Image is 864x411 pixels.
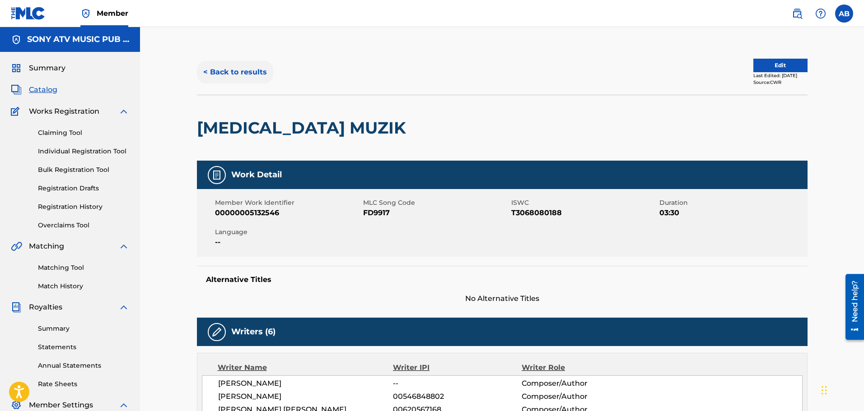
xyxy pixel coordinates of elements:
[38,184,129,193] a: Registration Drafts
[29,302,62,313] span: Royalties
[211,327,222,337] img: Writers
[118,302,129,313] img: expand
[215,208,361,218] span: 00000005132546
[393,362,522,373] div: Writer IPI
[11,400,22,411] img: Member Settings
[11,34,22,45] img: Accounts
[29,84,57,95] span: Catalog
[522,378,639,389] span: Composer/Author
[215,198,361,208] span: Member Work Identifier
[659,208,805,218] span: 03:30
[38,282,129,291] a: Match History
[393,391,521,402] span: 00546848802
[118,241,129,252] img: expand
[231,327,276,337] h5: Writers (6)
[29,63,65,74] span: Summary
[38,128,129,138] a: Claiming Tool
[197,118,411,138] h2: [MEDICAL_DATA] MUZIK
[815,8,826,19] img: help
[38,361,129,370] a: Annual Statements
[11,7,46,20] img: MLC Logo
[38,221,129,230] a: Overclaims Tool
[197,61,273,83] button: < Back to results
[812,5,830,23] div: Help
[511,208,657,218] span: T3068080188
[792,8,803,19] img: search
[819,368,864,411] iframe: Chat Widget
[38,263,129,272] a: Matching Tool
[218,362,393,373] div: Writer Name
[38,165,129,175] a: Bulk Registration Tool
[215,237,361,248] span: --
[11,63,22,74] img: Summary
[211,170,222,180] img: Work Detail
[118,106,129,117] img: expand
[11,241,22,252] img: Matching
[231,170,282,180] h5: Work Detail
[11,106,23,117] img: Works Registration
[206,275,799,284] h5: Alternative Titles
[753,72,808,79] div: Last Edited: [DATE]
[659,198,805,208] span: Duration
[80,8,91,19] img: Top Rightsholder
[522,391,639,402] span: Composer/Author
[788,5,806,23] a: Public Search
[393,378,521,389] span: --
[38,202,129,212] a: Registration History
[839,270,864,343] iframe: Resource Center
[197,293,808,304] span: No Alternative Titles
[363,208,509,218] span: FD9917
[753,59,808,72] button: Edit
[11,84,22,95] img: Catalog
[118,400,129,411] img: expand
[29,106,99,117] span: Works Registration
[38,324,129,333] a: Summary
[835,5,853,23] div: User Menu
[218,378,393,389] span: [PERSON_NAME]
[11,84,57,95] a: CatalogCatalog
[822,377,827,404] div: Drag
[11,302,22,313] img: Royalties
[511,198,657,208] span: ISWC
[215,227,361,237] span: Language
[218,391,393,402] span: [PERSON_NAME]
[27,34,129,45] h5: SONY ATV MUSIC PUB LLC
[29,241,64,252] span: Matching
[11,63,65,74] a: SummarySummary
[97,8,128,18] span: Member
[38,342,129,352] a: Statements
[522,362,639,373] div: Writer Role
[38,379,129,389] a: Rate Sheets
[29,400,93,411] span: Member Settings
[753,79,808,86] div: Source: CWR
[363,198,509,208] span: MLC Song Code
[38,147,129,156] a: Individual Registration Tool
